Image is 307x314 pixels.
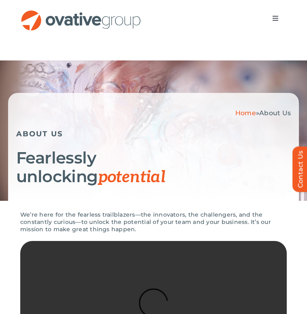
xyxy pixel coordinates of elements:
span: About Us [259,109,291,117]
span: potential [98,168,166,187]
nav: Menu [264,10,287,26]
h1: Fearlessly unlocking [16,148,291,187]
h5: ABOUT US [16,129,291,138]
a: Home [235,109,256,117]
a: OG_Full_horizontal_RGB [20,9,142,17]
span: » [235,109,291,117]
p: We’re here for the fearless trailblazers—the innovators, the challengers, and the constantly curi... [20,211,287,233]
